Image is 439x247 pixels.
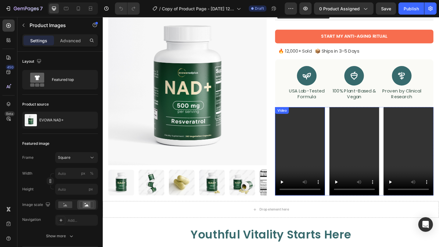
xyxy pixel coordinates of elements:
[305,98,360,194] video: Video
[115,2,140,15] div: Undo/Redo
[22,201,52,209] div: Image scale
[89,187,93,191] span: px
[247,98,301,194] video: Video
[198,78,246,90] p: USA Lab-Tested Formula
[191,33,356,42] p: 🔥 12,000+ Sold 📦 Ships in 3–5 Days
[159,5,161,12] span: /
[40,5,43,12] p: 7
[81,171,85,176] div: px
[6,65,15,70] div: 450
[55,168,98,179] input: px%
[30,37,47,44] p: Settings
[46,233,74,239] div: Show more
[39,118,64,122] p: EVOWA NAD+
[22,102,49,107] div: Product source
[398,2,424,15] button: Publish
[22,155,34,160] label: Frame
[22,171,32,176] label: Width
[301,78,349,90] p: Proven by Clinical Research
[30,22,81,29] p: Product Images
[187,98,242,194] video: Video
[404,5,419,12] div: Publish
[60,37,81,44] p: Advanced
[68,218,96,223] div: Add...
[103,17,439,247] iframe: Design area
[376,2,396,15] button: Save
[2,2,45,15] button: 7
[22,57,43,66] div: Layout
[418,217,433,232] div: Open Intercom Messenger
[250,78,298,90] p: 100% Plant-Based & Vegan
[22,217,41,222] div: Navigation
[162,5,234,12] span: Copy of Product Page - [DATE] 12:40:21
[22,186,34,192] label: Height
[55,184,98,195] input: px
[80,170,87,177] button: %
[314,2,373,15] button: 0 product assigned
[55,152,98,163] button: Square
[90,171,94,176] div: %
[58,155,70,160] span: Square
[319,5,360,12] span: 0 product assigned
[22,141,49,146] div: Featured image
[22,231,98,242] button: Show more
[237,18,310,24] div: Start My Anti-Aging Ritual
[189,99,201,104] div: Video
[187,14,360,29] button: Start My Anti-Aging Ritual
[170,207,203,212] div: Drop element here
[88,170,95,177] button: px
[25,114,37,126] img: product feature img
[5,111,15,116] div: Beta
[52,73,89,87] div: Featured top
[255,6,264,11] span: Draft
[381,6,391,11] span: Save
